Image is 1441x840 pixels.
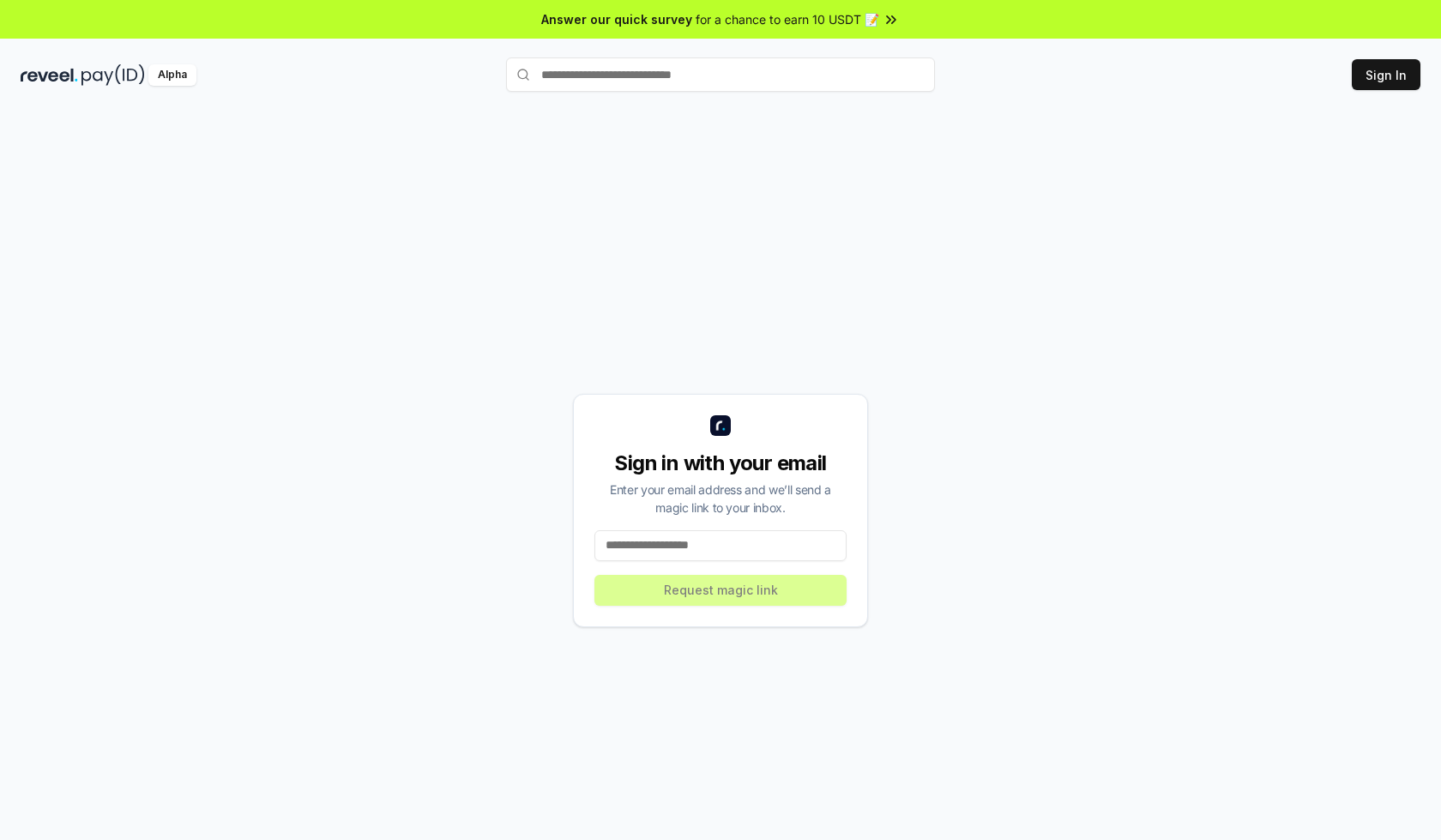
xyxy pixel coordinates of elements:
[21,64,78,86] img: reveel_dark
[541,10,692,28] span: Answer our quick survey
[81,64,145,86] img: pay_id
[696,10,879,28] span: for a chance to earn 10 USDT 📝
[710,415,731,436] img: logo_small
[1352,59,1420,90] button: Sign In
[148,64,196,86] div: Alpha
[594,450,847,477] div: Sign in with your email
[594,480,847,517] div: Enter your email address and we’ll send a magic link to your inbox.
